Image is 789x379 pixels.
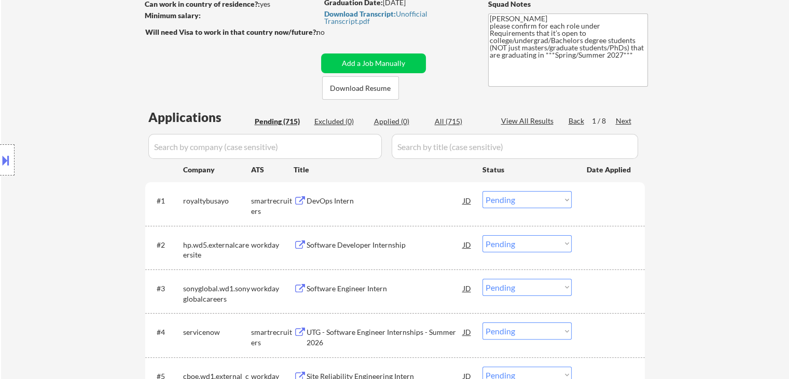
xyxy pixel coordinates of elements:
[148,111,251,124] div: Applications
[157,327,175,337] div: #4
[435,116,487,127] div: All (715)
[148,134,382,159] input: Search by company (case sensitive)
[482,160,572,179] div: Status
[462,279,473,297] div: JD
[324,9,396,18] strong: Download Transcript:
[569,116,585,126] div: Back
[321,53,426,73] button: Add a Job Manually
[307,240,463,250] div: Software Developer Internship
[294,165,473,175] div: Title
[374,116,426,127] div: Applied (0)
[307,283,463,294] div: Software Engineer Intern
[145,28,318,36] strong: Will need Visa to work in that country now/future?:
[501,116,557,126] div: View All Results
[307,327,463,347] div: UTG - Software Engineer Internships - Summer 2026
[324,10,468,25] div: Unofficial Transcript.pdf
[587,165,632,175] div: Date Applied
[251,196,294,216] div: smartrecruiters
[183,196,251,206] div: royaltybusayo
[616,116,632,126] div: Next
[157,283,175,294] div: #3
[251,283,294,294] div: workday
[251,240,294,250] div: workday
[183,327,251,337] div: servicenow
[251,165,294,175] div: ATS
[316,27,346,37] div: no
[307,196,463,206] div: DevOps Intern
[251,327,294,347] div: smartrecruiters
[183,240,251,260] div: hp.wd5.externalcareersite
[392,134,638,159] input: Search by title (case sensitive)
[592,116,616,126] div: 1 / 8
[462,191,473,210] div: JD
[462,235,473,254] div: JD
[462,322,473,341] div: JD
[183,283,251,304] div: sonyglobal.wd1.sonyglobalcareers
[183,165,251,175] div: Company
[145,11,201,20] strong: Minimum salary:
[255,116,307,127] div: Pending (715)
[322,76,399,100] button: Download Resume
[324,10,468,25] a: Download Transcript:Unofficial Transcript.pdf
[314,116,366,127] div: Excluded (0)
